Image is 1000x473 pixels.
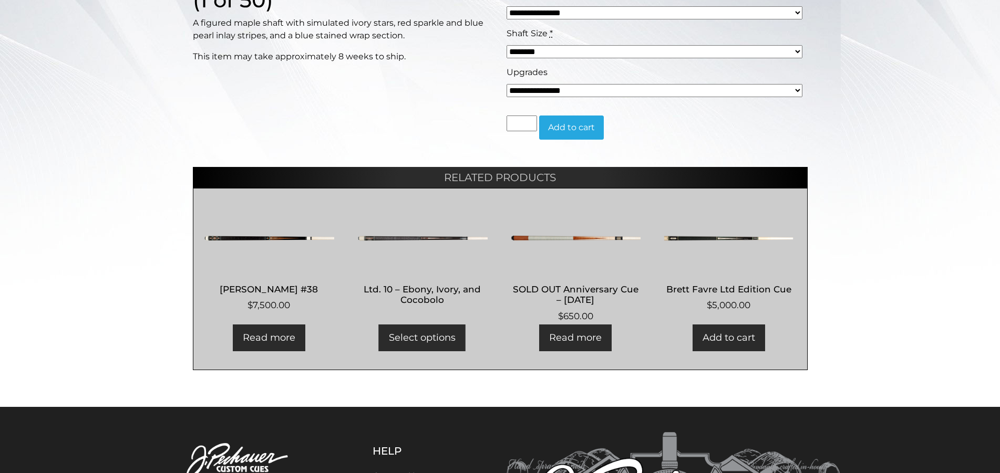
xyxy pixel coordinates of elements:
[663,207,794,312] a: Brett Favre Ltd Edition Cue $5,000.00
[193,50,494,63] p: This item may take approximately 8 weeks to ship.
[507,28,548,38] span: Shaft Size
[510,279,641,310] h2: SOLD OUT Anniversary Cue – [DATE]
[233,324,305,351] a: Read more about “Joseph Pechauer #38”
[357,207,488,270] img: Ltd. 10 - Ebony, Ivory, and Cocobolo
[550,28,553,38] abbr: required
[357,279,488,310] h2: Ltd. 10 – Ebony, Ivory, and Cocobolo
[248,300,290,310] bdi: 7,500.00
[539,115,604,140] button: Add to cart
[510,207,641,323] a: SOLD OUT Anniversary Cue – [DATE] $650.00
[693,324,765,351] a: Add to cart: “Brett Favre Ltd Edition Cue”
[707,300,712,310] span: $
[663,279,794,299] h2: Brett Favre Ltd Edition Cue
[248,300,253,310] span: $
[357,207,488,310] a: Ltd. 10 – Ebony, Ivory, and Cocobolo
[193,17,494,42] p: A figured maple shaft with simulated ivory stars, red sparkle and blue pearl inlay stripes, and a...
[204,207,335,270] img: Joseph Pechauer #38
[507,115,537,131] input: Product quantity
[558,311,563,321] span: $
[558,311,593,321] bdi: 650.00
[204,279,335,299] h2: [PERSON_NAME] #38
[373,445,454,457] h5: Help
[539,324,612,351] a: Read more about “SOLD OUT Anniversary Cue - DEC 1”
[204,207,335,312] a: [PERSON_NAME] #38 $7,500.00
[193,167,808,188] h2: Related products
[707,300,750,310] bdi: 5,000.00
[379,324,466,351] a: Add to cart: “Ltd. 10 - Ebony, Ivory, and Cocobolo”
[507,67,548,77] span: Upgrades
[510,207,641,270] img: SOLD OUT Anniversary Cue - DEC 1
[663,207,794,270] img: Brett Favre Ltd Edition Cue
